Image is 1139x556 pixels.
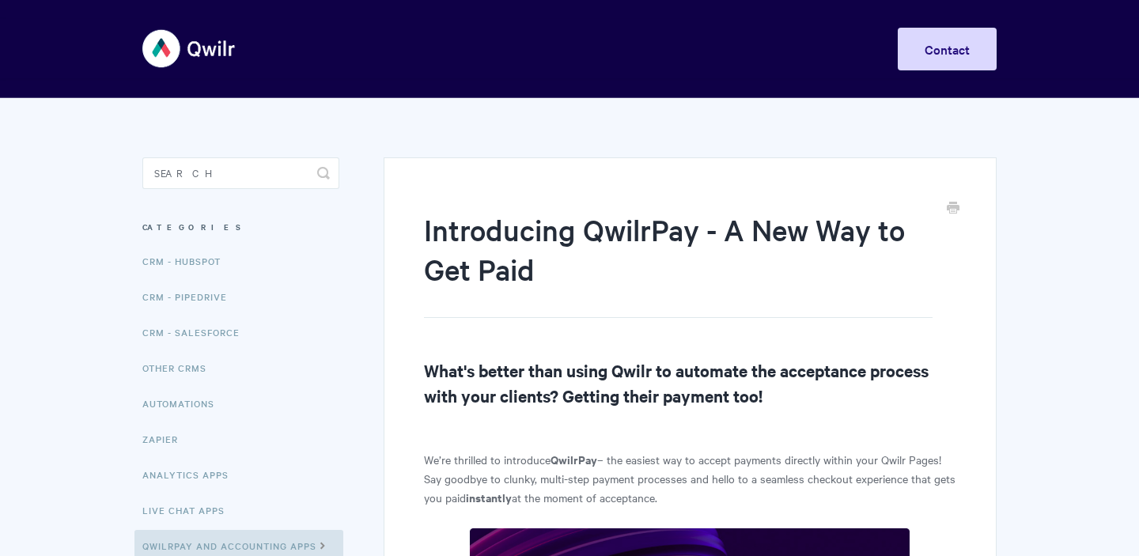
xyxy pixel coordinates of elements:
[142,388,226,419] a: Automations
[424,210,933,318] h1: Introducing QwilrPay - A New Way to Get Paid
[142,316,252,348] a: CRM - Salesforce
[424,450,956,507] p: We’re thrilled to introduce – the easiest way to accept payments directly within your Qwilr Pages...
[947,200,959,217] a: Print this Article
[466,489,512,505] strong: instantly
[142,459,240,490] a: Analytics Apps
[142,423,190,455] a: Zapier
[142,19,237,78] img: Qwilr Help Center
[142,245,233,277] a: CRM - HubSpot
[424,357,956,408] h2: What's better than using Qwilr to automate the acceptance process with your clients? Getting thei...
[142,281,239,312] a: CRM - Pipedrive
[898,28,997,70] a: Contact
[142,213,339,241] h3: Categories
[551,451,597,467] strong: QwilrPay
[142,157,339,189] input: Search
[142,352,218,384] a: Other CRMs
[142,494,237,526] a: Live Chat Apps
